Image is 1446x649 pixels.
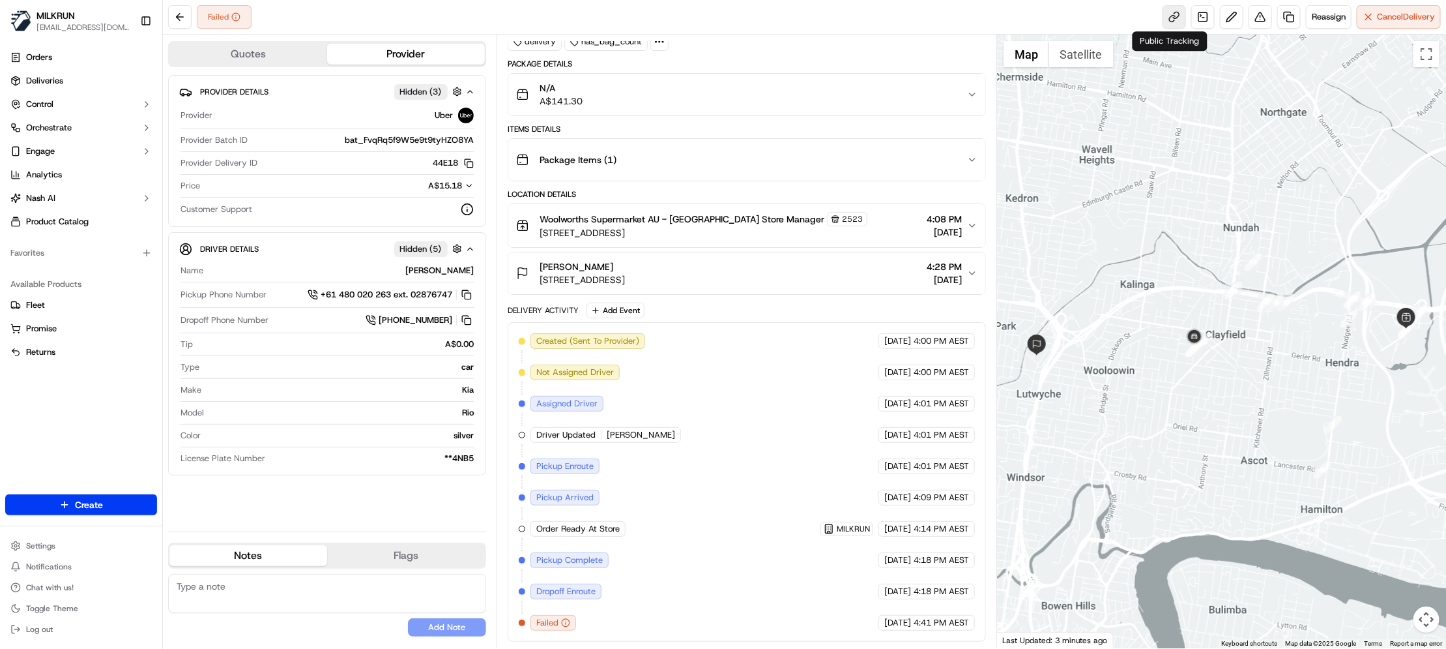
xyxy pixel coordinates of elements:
[181,430,201,442] span: Color
[884,554,911,566] span: [DATE]
[181,110,212,121] span: Provider
[508,189,986,200] div: Location Details
[26,75,63,87] span: Deliveries
[5,211,157,232] a: Product Catalog
[205,361,474,373] div: car
[540,273,625,286] span: [STREET_ADDRESS]
[884,367,911,378] span: [DATE]
[5,558,157,576] button: Notifications
[884,617,911,629] span: [DATE]
[914,523,969,535] span: 4:14 PM AEST
[508,74,985,115] button: N/AA$141.30
[200,87,268,97] span: Provider Details
[914,335,969,347] span: 4:00 PM AEST
[1364,640,1382,647] a: Terms (opens in new tab)
[1340,310,1357,327] div: 3
[26,169,62,181] span: Analytics
[1314,462,1331,479] div: 1
[927,273,962,286] span: [DATE]
[1359,294,1376,310] div: 4
[181,384,201,396] span: Make
[10,10,31,31] img: MILKRUN
[1004,41,1049,67] button: Show street map
[359,180,474,192] button: A$15.18
[428,180,462,191] span: A$15.18
[433,157,474,169] button: 44E18
[26,624,53,635] span: Log out
[884,586,911,597] span: [DATE]
[914,617,969,629] span: 4:41 PM AEST
[536,429,596,441] span: Driver Updated
[927,260,962,273] span: 4:28 PM
[1221,639,1277,648] button: Keyboard shortcuts
[914,586,969,597] span: 4:18 PM AEST
[1285,640,1356,647] span: Map data ©2025 Google
[508,33,562,51] div: delivery
[1413,41,1439,67] button: Toggle fullscreen view
[181,407,204,419] span: Model
[884,523,911,535] span: [DATE]
[26,192,55,204] span: Nash AI
[536,554,603,566] span: Pickup Complete
[540,213,824,226] span: Woolworths Supermarket AU - [GEOGRAPHIC_DATA] Store Manager
[884,429,911,441] span: [DATE]
[508,139,985,181] button: Package Items (1)
[36,22,130,33] button: [EMAIL_ADDRESS][DOMAIN_NAME]
[179,238,475,260] button: Driver DetailsHidden (5)
[5,579,157,597] button: Chat with us!
[5,599,157,618] button: Toggle Theme
[1049,41,1114,67] button: Show satellite imagery
[5,94,157,115] button: Control
[5,295,157,316] button: Fleet
[927,226,962,239] span: [DATE]
[536,367,614,378] span: Not Assigned Driver
[400,86,442,98] span: Hidden ( 3 )
[181,289,267,301] span: Pickup Phone Number
[536,617,558,629] span: Failed
[26,323,57,335] span: Promise
[36,9,75,22] span: MILKRUN
[366,313,474,327] button: [PHONE_NUMBER]
[181,361,199,373] span: Type
[1398,321,1415,338] div: 7
[540,226,867,239] span: [STREET_ADDRESS]
[394,83,465,100] button: Hidden (3)
[5,5,135,37] button: MILKRUNMILKRUN[EMAIL_ADDRESS][DOMAIN_NAME]
[5,188,157,209] button: Nash AI
[26,145,55,157] span: Engage
[327,44,485,65] button: Provider
[540,153,616,166] span: Package Items ( 1 )
[1000,631,1043,648] a: Open this area in Google Maps (opens a new window)
[914,429,969,441] span: 4:01 PM AEST
[345,134,474,146] span: bat_FvqRq5f9W5e9t9tyHZO8YA
[26,562,72,572] span: Notifications
[1411,305,1428,322] div: 8
[26,216,89,228] span: Product Catalog
[1258,294,1275,310] div: 12
[997,632,1114,648] div: Last Updated: 3 minutes ago
[179,81,475,102] button: Provider DetailsHidden (3)
[540,95,583,108] span: A$141.30
[536,586,596,597] span: Dropoff Enroute
[197,5,252,29] div: Failed
[1413,607,1439,633] button: Map camera controls
[1344,292,1361,309] div: 9
[540,260,613,273] span: [PERSON_NAME]
[26,299,45,311] span: Fleet
[508,305,579,316] div: Delivery Activity
[508,59,986,69] div: Package Details
[1357,5,1441,29] button: CancelDelivery
[837,524,870,534] span: MILKRUN
[5,117,157,138] button: Orchestrate
[169,44,327,65] button: Quotes
[327,545,485,566] button: Flags
[26,541,55,551] span: Settings
[508,124,986,134] div: Items Details
[26,603,78,614] span: Toggle Theme
[927,213,962,226] span: 4:08 PM
[458,108,474,123] img: uber-new-logo.jpeg
[842,214,863,224] span: 2523
[308,288,474,302] button: +61 480 020 263 ext. 02876747
[884,335,911,347] span: [DATE]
